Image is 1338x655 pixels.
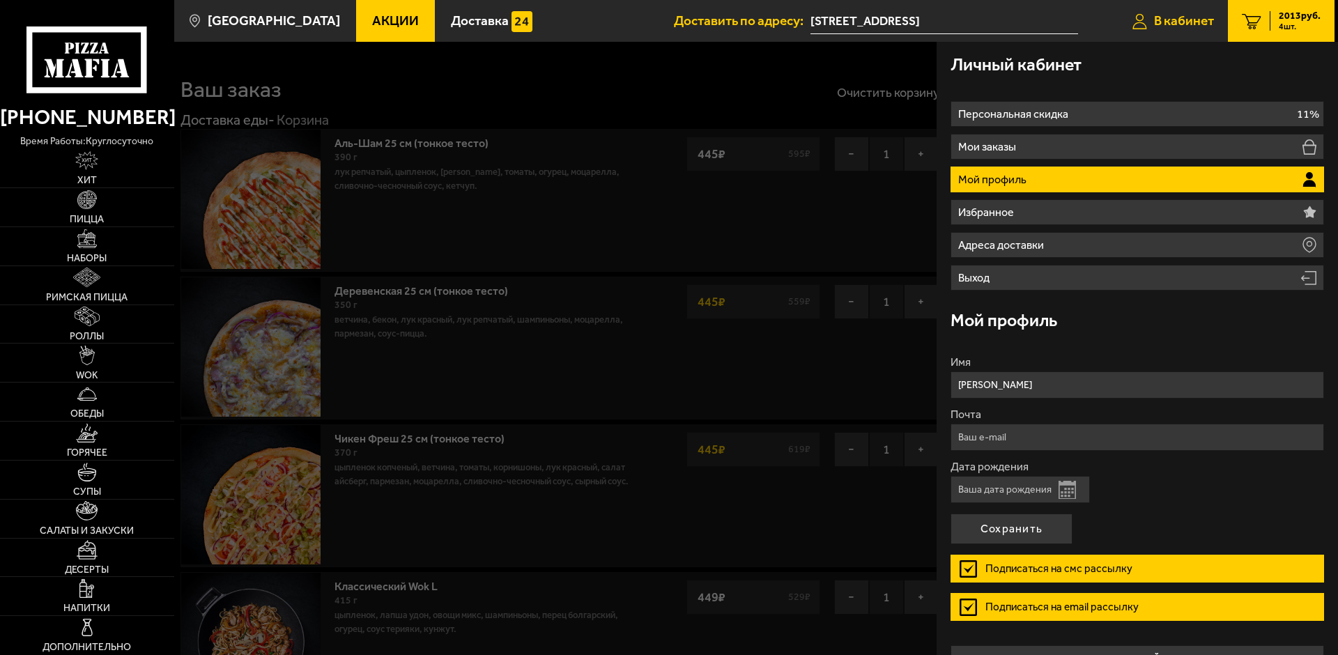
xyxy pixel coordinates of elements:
label: Почта [951,409,1324,420]
span: 2013 руб. [1279,11,1321,21]
p: Выход [958,272,993,284]
span: Дополнительно [43,642,131,652]
span: WOK [76,371,98,380]
p: Мой профиль [958,174,1030,185]
label: Подписаться на email рассылку [951,593,1324,621]
span: Санкт-Петербург, Дизельный проезд, 11к3 [810,8,1078,34]
span: Римская пицца [46,293,128,302]
button: Сохранить [951,514,1072,544]
p: Избранное [958,207,1017,218]
span: Горячее [67,448,107,458]
p: 11% [1297,109,1319,120]
span: [GEOGRAPHIC_DATA] [208,14,340,27]
span: Акции [372,14,419,27]
img: 15daf4d41897b9f0e9f617042186c801.svg [512,11,532,32]
p: Мои заказы [958,141,1020,153]
span: Наборы [67,254,107,263]
span: В кабинет [1154,14,1214,27]
label: Подписаться на смс рассылку [951,555,1324,583]
span: Напитки [63,603,110,613]
span: Обеды [70,409,104,419]
label: Дата рождения [951,461,1324,472]
span: Роллы [70,332,104,341]
input: Ваша дата рождения [951,476,1090,503]
h3: Личный кабинет [951,56,1082,73]
button: Открыть календарь [1059,481,1076,499]
span: Салаты и закуски [40,526,134,536]
input: Ваш адрес доставки [810,8,1078,34]
p: Персональная скидка [958,109,1072,120]
input: Ваш e-mail [951,424,1324,451]
p: Адреса доставки [958,240,1047,251]
span: Доставить по адресу: [674,14,810,27]
span: Хит [77,176,97,185]
span: Пицца [70,215,104,224]
span: Супы [73,487,101,497]
span: 4 шт. [1279,22,1321,31]
span: Десерты [65,565,109,575]
label: Имя [951,357,1324,368]
input: Ваше имя [951,371,1324,399]
span: Доставка [451,14,509,27]
h3: Мой профиль [951,311,1057,329]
